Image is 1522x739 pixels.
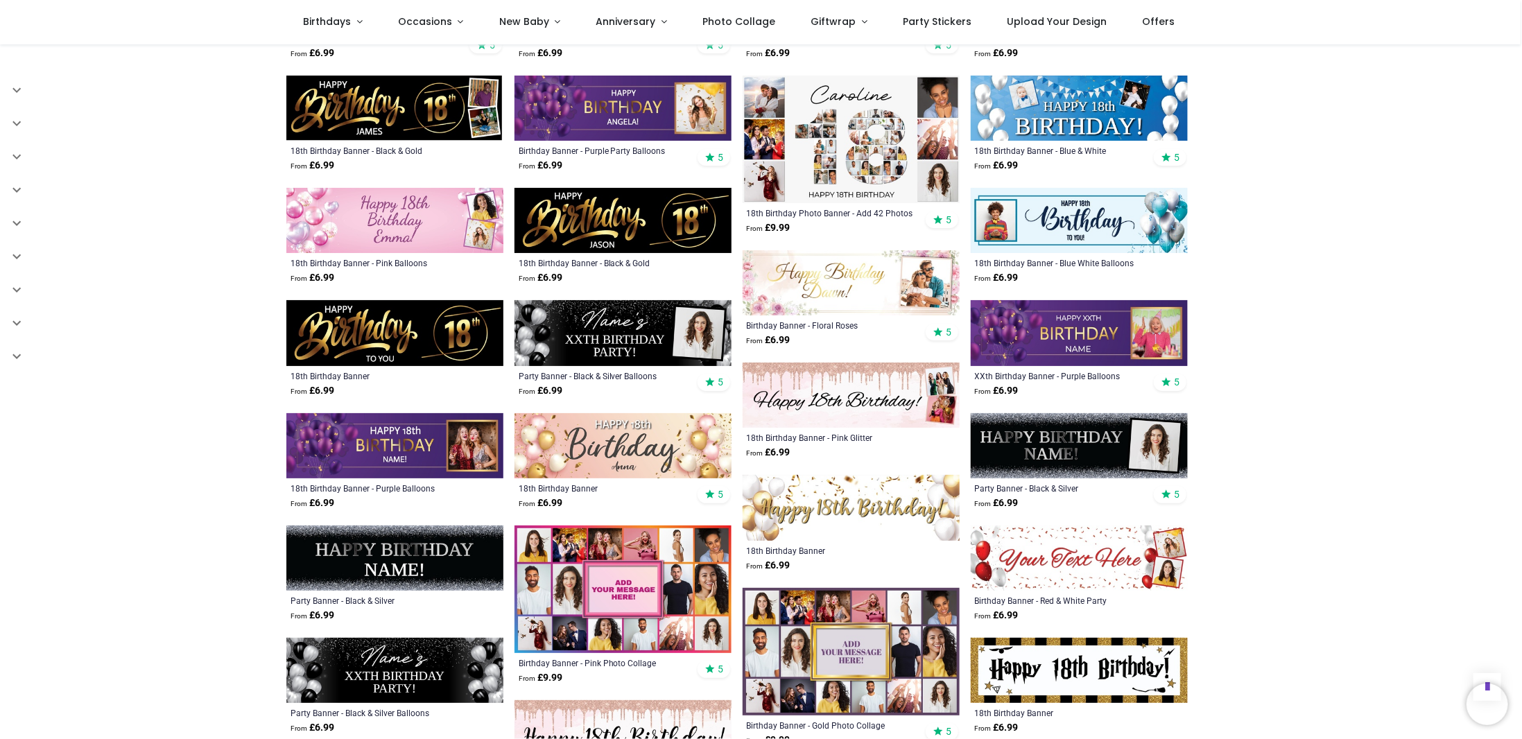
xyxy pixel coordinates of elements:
strong: £ 6.99 [291,496,334,510]
span: 5 [1174,488,1179,501]
a: 18th Birthday Banner - Black & Gold [519,257,686,268]
span: From [975,50,992,58]
strong: £ 6.99 [975,271,1019,285]
span: From [519,388,535,395]
strong: £ 6.99 [291,384,334,398]
img: Happy 18th Birthday Banner - Black & Gold [286,300,503,365]
strong: £ 6.99 [747,559,790,573]
span: From [975,500,992,507]
strong: £ 6.99 [291,159,334,173]
a: Party Banner - Black & Silver [975,482,1142,494]
span: 5 [718,663,723,675]
strong: £ 6.99 [519,271,562,285]
span: From [291,275,307,282]
img: Happy 18th Birthday Banner - Gold & White Balloons [743,475,960,540]
img: Personalised Happy XXth Birthday Banner - Purple Balloons - Add Name & 1 Photo [971,300,1188,365]
img: Personalised Party Banner - Black & Silver - Custom Text [286,525,503,591]
strong: £ 6.99 [975,159,1019,173]
strong: £ 6.99 [519,159,562,173]
span: 5 [946,326,951,338]
a: Birthday Banner - Floral Roses [747,320,914,331]
strong: £ 9.99 [747,221,790,235]
img: Personalised Happy 18th Birthday Banner - Pink Glitter - 2 Photo Upload [743,363,960,428]
div: Birthday Banner - Red & White Party Balloons [975,595,1142,606]
strong: £ 6.99 [975,384,1019,398]
span: 5 [946,214,951,226]
a: Party Banner - Black & Silver [291,595,458,606]
div: XXth Birthday Banner - Purple Balloons [975,370,1142,381]
strong: £ 9.99 [519,671,562,685]
a: 18th Birthday Banner - Blue & White [975,145,1142,156]
img: Personalised Happy 18th Birthday Banner - Black & Gold - 2 Photo Upload [286,76,503,141]
span: From [291,724,307,732]
span: From [747,449,763,457]
span: From [291,612,307,620]
strong: £ 6.99 [975,496,1019,510]
img: Personalised Happy 18th Birthday Banner - Purple Balloons - Custom Name & 1 Photo Upload [286,413,503,478]
a: 18th Birthday Banner - Pink Balloons [291,257,458,268]
img: Personalised Birthday Backdrop Banner - Pink Photo Collage - 16 Photo Upload [514,525,732,653]
span: From [747,562,763,570]
strong: £ 6.99 [747,333,790,347]
span: 5 [946,725,951,738]
span: From [747,225,763,232]
a: 18th Birthday Banner - Purple Balloons [291,482,458,494]
span: 5 [490,39,495,51]
span: From [747,337,763,345]
div: 18th Birthday Banner [519,482,686,494]
a: 18th Birthday Photo Banner - Add 42 Photos [747,207,914,218]
a: 18th Birthday Banner [291,370,458,381]
a: Birthday Banner - Purple Party Balloons [519,145,686,156]
span: From [291,500,307,507]
img: Personalised 18th Birthday Photo Banner - Add 42 Photos - Custom Text [743,76,960,203]
strong: £ 6.99 [747,46,790,60]
a: Birthday Banner - Gold Photo Collage [747,720,914,731]
img: Personalised Happy 18th Birthday Banner - Blue & White - 2 Photo Upload [971,76,1188,141]
span: Anniversary [596,15,656,28]
span: Upload Your Design [1007,15,1107,28]
span: 5 [1174,376,1179,388]
div: 18th Birthday Banner [747,545,914,556]
span: From [519,162,535,170]
span: 5 [718,488,723,501]
span: From [519,50,535,58]
span: 5 [718,376,723,388]
iframe: Brevo live chat [1467,684,1508,725]
strong: £ 6.99 [519,384,562,398]
strong: £ 6.99 [519,46,562,60]
span: From [291,162,307,170]
img: Personalised Happy Birthday Banner - Purple Party Balloons - Custom Name & 1 Photo Upload [514,76,732,141]
span: From [519,275,535,282]
img: Personalised Happy 18th Birthday Banner - Blue White Balloons - 1 Photo Upload [971,188,1188,253]
img: Personalised Happy Birthday Banner - Red & White Party Balloons - 2 Photo Upload [971,525,1188,591]
img: Happy 18th Birthday Banner - Pink & Gold Balloons [514,413,732,478]
strong: £ 6.99 [291,609,334,623]
span: From [975,162,992,170]
span: From [291,50,307,58]
span: From [975,612,992,620]
strong: £ 6.99 [747,446,790,460]
a: Party Banner - Black & Silver Balloons [291,707,458,718]
div: 18th Birthday Banner - Blue White Balloons [975,257,1142,268]
strong: £ 6.99 [975,721,1019,735]
span: 5 [718,151,723,164]
div: Birthday Banner - Pink Photo Collage [519,657,686,668]
a: 18th Birthday Banner - Pink Glitter [747,432,914,443]
span: Occasions [398,15,452,28]
a: 18th Birthday Banner - Black & Gold [291,145,458,156]
strong: £ 6.99 [291,721,334,735]
img: Happy 18th Birthday Banner - Pink Balloons - 2 Photo Upload [286,188,503,253]
strong: £ 6.99 [519,496,562,510]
